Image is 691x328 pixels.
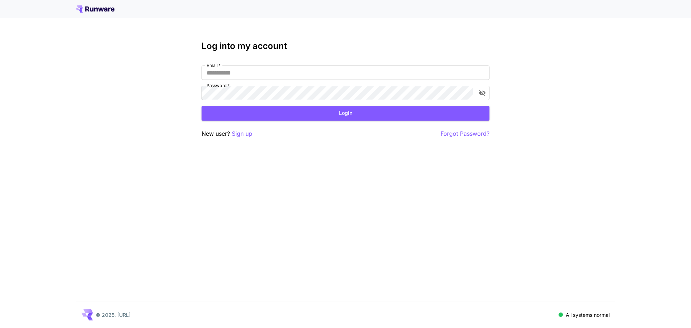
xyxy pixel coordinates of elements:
[441,129,489,138] button: Forgot Password?
[202,106,489,121] button: Login
[232,129,252,138] button: Sign up
[207,82,230,89] label: Password
[476,86,489,99] button: toggle password visibility
[207,62,221,68] label: Email
[566,311,610,319] p: All systems normal
[202,41,489,51] h3: Log into my account
[96,311,131,319] p: © 2025, [URL]
[202,129,252,138] p: New user?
